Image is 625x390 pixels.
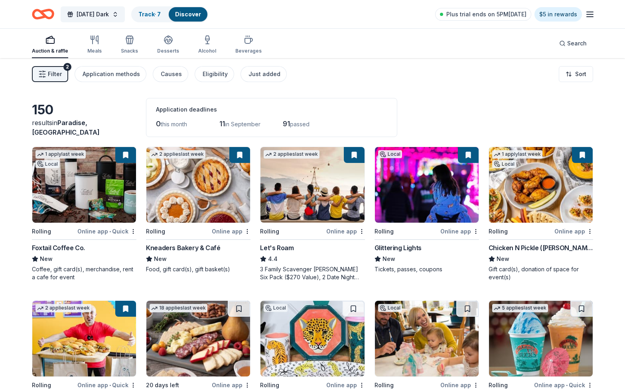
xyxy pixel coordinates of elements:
div: Rolling [375,380,394,390]
button: Search [553,35,593,51]
img: Image for Ike's Sandwiches [32,301,136,376]
a: Track· 7 [138,11,161,18]
img: Image for Chicken N Pickle (Henderson) [489,147,593,223]
span: in [32,119,100,136]
div: Beverages [235,48,262,54]
div: 150 [32,102,136,118]
button: Application methods [75,66,146,82]
span: this month [161,121,187,127]
span: 4.4 [268,254,278,264]
div: Kneaders Bakery & Café [146,243,220,253]
button: Desserts [157,32,179,58]
div: Tickets, passes, coupons [375,265,479,273]
div: Rolling [260,227,279,236]
a: $5 in rewards [534,7,582,22]
img: Image for Glittering Lights [375,147,479,223]
img: Image for Bahama Buck's [489,301,593,376]
div: Local [378,150,402,158]
div: Rolling [260,380,279,390]
a: Image for Chicken N Pickle (Henderson)1 applylast weekLocalRollingOnline appChicken N Pickle ([PE... [489,147,593,281]
a: Image for Foxtail Coffee Co.1 applylast weekLocalRollingOnline app•QuickFoxtail Coffee Co.NewCoff... [32,147,136,281]
div: Eligibility [203,69,228,79]
span: New [497,254,509,264]
span: New [382,254,395,264]
div: Foxtail Coffee Co. [32,243,85,253]
button: Causes [153,66,188,82]
span: in September [225,121,260,127]
img: Image for Kneaders Bakery & Café [146,147,250,223]
div: 2 applies last week [150,150,205,159]
div: Snacks [121,48,138,54]
button: Meals [87,32,102,58]
div: Causes [161,69,182,79]
span: 91 [283,120,290,128]
img: Image for Color Me Mine (Henderson) [260,301,364,376]
div: Food, gift card(s), gift basket(s) [146,265,250,273]
div: 18 applies last week [150,304,207,312]
div: Rolling [32,227,51,236]
button: Snacks [121,32,138,58]
span: • [109,382,111,388]
a: Image for Let's Roam2 applieslast weekRollingOnline appLet's Roam4.43 Family Scavenger [PERSON_NA... [260,147,365,281]
div: 20 days left [146,380,179,390]
div: 2 applies last week [35,304,91,312]
a: Plus trial ends on 5PM[DATE] [435,8,531,21]
div: Local [378,304,402,312]
div: Just added [248,69,280,79]
div: Local [35,160,59,168]
div: Online app [440,226,479,236]
div: Online app [554,226,593,236]
span: Filter [48,69,62,79]
div: 2 [63,63,71,71]
div: Gift card(s), donation of space for event(s) [489,265,593,281]
div: 5 applies last week [492,304,548,312]
button: Just added [241,66,287,82]
a: Image for Kneaders Bakery & Café2 applieslast weekRollingOnline appKneaders Bakery & CaféNewFood,... [146,147,250,273]
div: Online app [212,380,250,390]
span: • [109,228,111,235]
div: Rolling [32,380,51,390]
div: 1 apply last week [35,150,86,159]
a: Discover [175,11,201,18]
div: Online app Quick [77,226,136,236]
button: Auction & raffle [32,32,68,58]
span: New [40,254,53,264]
img: Image for Gourmet Gift Baskets [146,301,250,376]
div: Rolling [146,227,165,236]
span: [DATE] Dark [77,10,109,19]
div: 3 Family Scavenger [PERSON_NAME] Six Pack ($270 Value), 2 Date Night Scavenger [PERSON_NAME] Two ... [260,265,365,281]
span: Sort [575,69,586,79]
div: Online app Quick [534,380,593,390]
span: • [566,382,568,388]
div: Application methods [83,69,140,79]
div: Online app [326,380,365,390]
a: Home [32,5,54,24]
div: Auction & raffle [32,48,68,54]
div: results [32,118,136,137]
span: New [154,254,167,264]
a: Image for Glittering LightsLocalRollingOnline appGlittering LightsNewTickets, passes, coupons [375,147,479,273]
span: Paradise, [GEOGRAPHIC_DATA] [32,119,100,136]
div: Rolling [489,227,508,236]
div: Application deadlines [156,105,387,114]
div: Glittering Lights [375,243,422,253]
img: Image for Color Me Mine (Las Vegas) [375,301,479,376]
div: Rolling [489,380,508,390]
div: 1 apply last week [492,150,542,159]
button: Track· 7Discover [131,6,208,22]
div: Desserts [157,48,179,54]
div: Rolling [375,227,394,236]
div: Meals [87,48,102,54]
div: Chicken N Pickle ([PERSON_NAME]) [489,243,593,253]
div: Coffee, gift card(s), merchandise, rent a cafe for event [32,265,136,281]
img: Image for Let's Roam [260,147,364,223]
img: Image for Foxtail Coffee Co. [32,147,136,223]
span: 11 [219,120,225,128]
button: Alcohol [198,32,216,58]
button: [DATE] Dark [61,6,125,22]
span: passed [290,121,310,127]
span: Search [567,39,587,48]
div: Online app [440,380,479,390]
div: Local [264,304,288,312]
div: Online app [326,226,365,236]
